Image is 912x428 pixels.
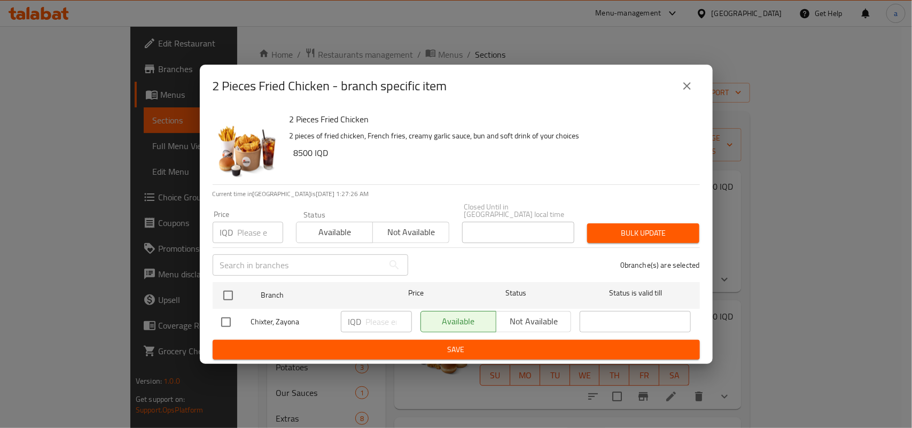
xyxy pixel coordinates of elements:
span: Save [221,343,691,356]
input: Please enter price [238,222,283,243]
span: Bulk update [596,227,691,240]
span: Price [380,286,451,300]
h2: 2 Pieces Fried Chicken - branch specific item [213,77,447,95]
button: Not available [372,222,449,243]
span: Branch [261,289,372,302]
p: 2 pieces of fried chicken, French fries, creamy garlic sauce, bun and soft drink of your choices [290,129,691,143]
span: Not available [377,224,445,240]
button: Save [213,340,700,360]
h6: 2 Pieces Fried Chicken [290,112,691,127]
span: Status [460,286,571,300]
p: 0 branche(s) are selected [620,260,700,270]
input: Please enter price [366,311,412,332]
span: Chixter, Zayona [251,315,332,329]
span: Status is valid till [580,286,691,300]
button: close [674,73,700,99]
h6: 8500 IQD [294,145,691,160]
span: Available [301,224,369,240]
button: Available [296,222,373,243]
input: Search in branches [213,254,384,276]
p: IQD [220,226,233,239]
button: Bulk update [587,223,699,243]
p: IQD [348,315,362,328]
p: Current time in [GEOGRAPHIC_DATA] is [DATE] 1:27:26 AM [213,189,700,199]
img: 2 Pieces Fried Chicken [213,112,281,180]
